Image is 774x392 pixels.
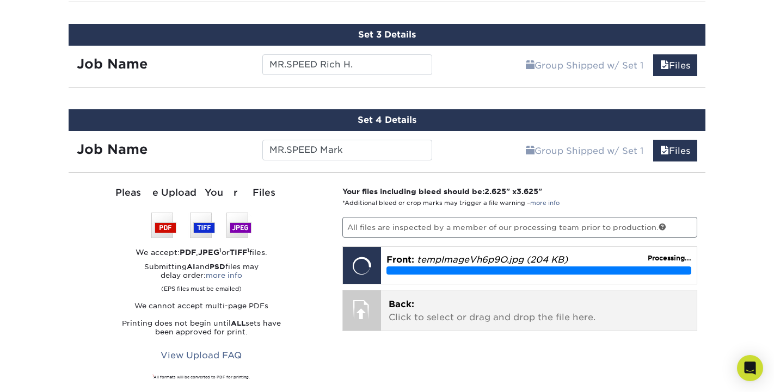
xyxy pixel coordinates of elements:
strong: Your files including bleed should be: " x " [342,187,542,196]
p: Click to select or drag and drop the file here. [389,298,690,324]
sup: 1 [247,247,249,253]
strong: TIFF [230,248,247,257]
div: Set 4 Details [69,109,705,131]
a: more info [206,271,242,279]
input: Enter a job name [262,54,432,75]
iframe: Google Customer Reviews [3,359,93,388]
input: Enter a job name [262,140,432,160]
p: Printing does not begin until sets have been approved for print. [77,319,326,337]
span: 2.625 [484,187,506,196]
span: files [660,146,669,156]
strong: ALL [231,319,245,327]
span: shipping [526,146,535,156]
strong: Job Name [77,141,148,157]
strong: AI [187,263,195,271]
em: tempImageVh6p9O.jpg (204 KB) [417,254,568,265]
span: files [660,60,669,71]
small: *Additional bleed or crop marks may trigger a file warning – [342,200,560,207]
p: We cannot accept multi-page PDFs [77,302,326,310]
div: Open Intercom Messenger [737,355,763,381]
div: Please Upload Your Files [77,186,326,200]
a: Files [653,140,697,161]
a: Group Shipped w/ Set 1 [519,54,650,76]
span: Front: [386,254,414,265]
p: All files are inspected by a member of our processing team prior to production. [342,217,698,238]
span: shipping [526,60,535,71]
img: We accept: PSD, TIFF, or JPEG (JPG) [151,213,251,238]
a: Group Shipped w/ Set 1 [519,140,650,161]
a: Files [653,54,697,76]
strong: PDF [180,248,196,257]
strong: Job Name [77,56,148,72]
a: more info [530,200,560,207]
strong: PSD [210,263,225,271]
span: 3.625 [517,187,538,196]
sup: 1 [219,247,222,253]
div: Set 3 Details [69,24,705,46]
small: (EPS files must be emailed) [161,280,242,293]
div: All formats will be converted to PDF for printing. [77,375,326,380]
div: We accept: , or files. [77,247,326,258]
sup: 1 [152,374,153,377]
span: Back: [389,299,414,309]
p: Submitting and files may delay order: [77,263,326,293]
strong: JPEG [198,248,219,257]
a: View Upload FAQ [153,345,249,366]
